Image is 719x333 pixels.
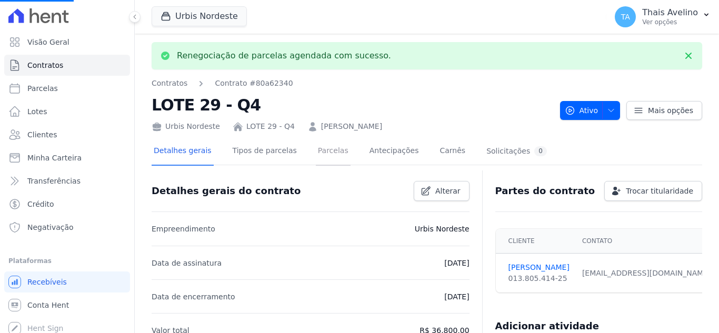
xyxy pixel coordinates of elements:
[4,124,130,145] a: Clientes
[27,277,67,287] span: Recebíveis
[27,37,69,47] span: Visão Geral
[560,101,621,120] button: Ativo
[414,181,470,201] a: Alterar
[27,222,74,233] span: Negativação
[27,300,69,310] span: Conta Hent
[27,199,54,209] span: Crédito
[177,51,391,61] p: Renegociação de parcelas agendada com sucesso.
[444,290,469,303] p: [DATE]
[4,295,130,316] a: Conta Hent
[215,78,293,89] a: Contrato #80a62340
[152,121,220,132] div: Urbis Nordeste
[4,147,130,168] a: Minha Carteira
[152,185,301,197] h3: Detalhes gerais do contrato
[496,229,576,254] th: Cliente
[4,78,130,99] a: Parcelas
[27,106,47,117] span: Lotes
[4,271,130,292] a: Recebíveis
[152,257,222,269] p: Data de assinatura
[152,6,247,26] button: Urbis Nordeste
[4,170,130,191] a: Transferências
[27,60,63,70] span: Contratos
[486,146,547,156] div: Solicitações
[435,186,461,196] span: Alterar
[4,32,130,53] a: Visão Geral
[4,194,130,215] a: Crédito
[152,78,552,89] nav: Breadcrumb
[152,290,235,303] p: Data de encerramento
[4,217,130,238] a: Negativação
[4,55,130,76] a: Contratos
[152,93,552,117] h2: LOTE 29 - Q4
[495,185,595,197] h3: Partes do contrato
[642,18,698,26] p: Ver opções
[606,2,719,32] button: TA Thais Avelino Ver opções
[367,138,421,166] a: Antecipações
[27,153,82,163] span: Minha Carteira
[321,121,382,132] a: [PERSON_NAME]
[565,101,598,120] span: Ativo
[152,78,293,89] nav: Breadcrumb
[604,181,702,201] a: Trocar titularidade
[648,105,693,116] span: Mais opções
[621,13,630,21] span: TA
[484,138,549,166] a: Solicitações0
[152,78,187,89] a: Contratos
[27,129,57,140] span: Clientes
[4,101,130,122] a: Lotes
[642,7,698,18] p: Thais Avelino
[316,138,351,166] a: Parcelas
[231,138,299,166] a: Tipos de parcelas
[437,138,467,166] a: Carnês
[27,83,58,94] span: Parcelas
[152,223,215,235] p: Empreendimento
[8,255,126,267] div: Plataformas
[508,273,570,284] div: 013.805.414-25
[508,262,570,273] a: [PERSON_NAME]
[27,176,81,186] span: Transferências
[626,186,693,196] span: Trocar titularidade
[495,320,599,332] h3: Adicionar atividade
[444,257,469,269] p: [DATE]
[415,223,470,235] p: Urbis Nordeste
[626,101,702,120] a: Mais opções
[152,138,214,166] a: Detalhes gerais
[246,121,295,132] a: LOTE 29 - Q4
[534,146,547,156] div: 0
